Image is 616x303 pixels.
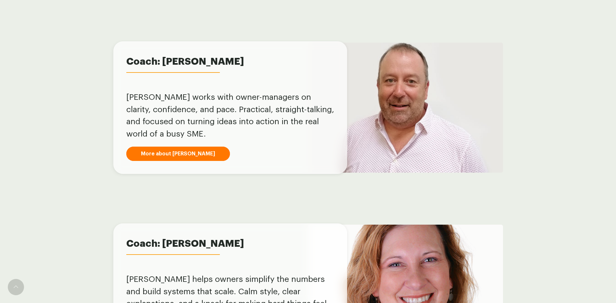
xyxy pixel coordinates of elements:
p: [PERSON_NAME] works with owner-managers on clarity, confidence, and pace. Practical, straight-tal... [126,91,334,140]
h4: Coach: [PERSON_NAME] [126,74,222,84]
span: Coach: [PERSON_NAME] [126,54,334,69]
span: Coach: [PERSON_NAME] [126,236,334,251]
h4: Coach: [PERSON_NAME] [126,257,222,266]
a: More about [PERSON_NAME] [126,147,230,161]
img: Jamie [308,43,503,173]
